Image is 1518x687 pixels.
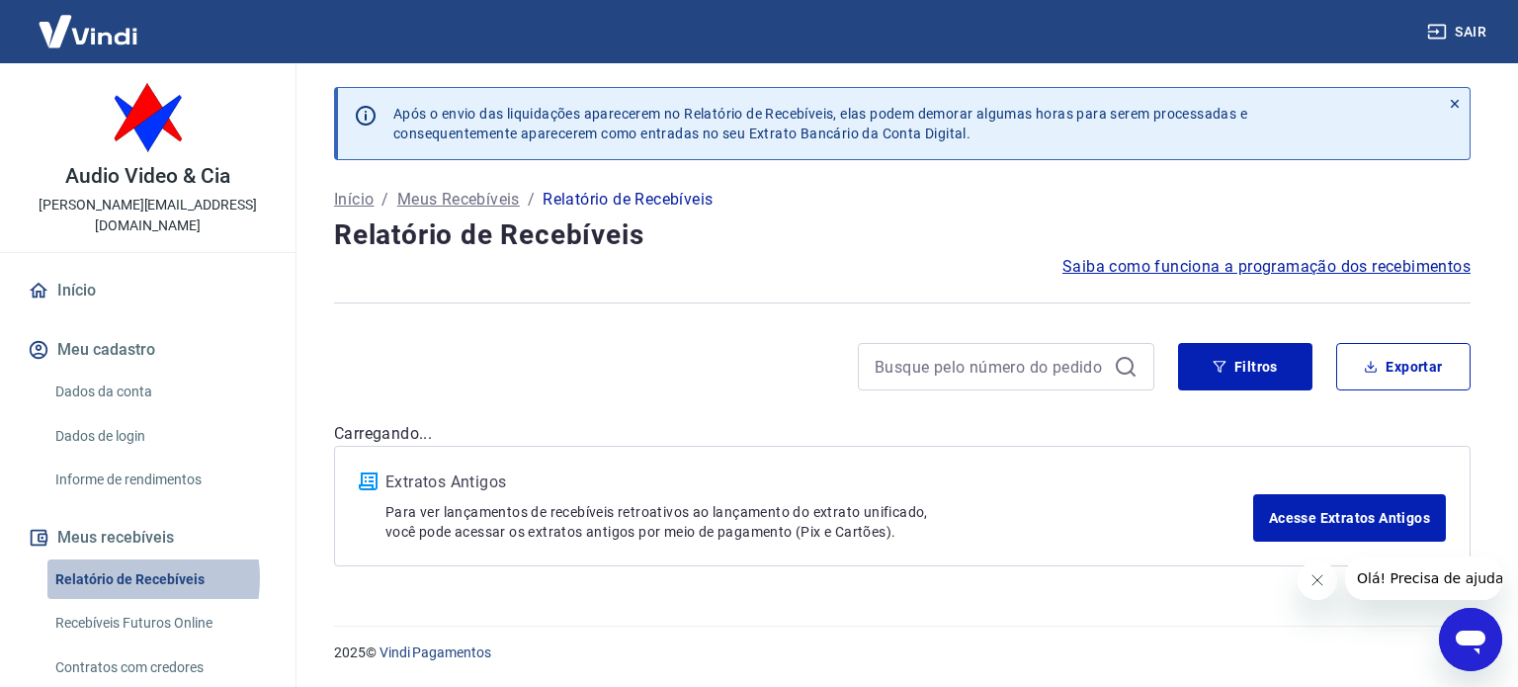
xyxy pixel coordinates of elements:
p: Após o envio das liquidações aparecerem no Relatório de Recebíveis, elas podem demorar algumas ho... [393,104,1247,143]
button: Meus recebíveis [24,516,272,559]
button: Meu cadastro [24,328,272,372]
img: Vindi [24,1,152,61]
p: [PERSON_NAME][EMAIL_ADDRESS][DOMAIN_NAME] [16,195,280,236]
a: Acesse Extratos Antigos [1253,494,1446,542]
a: Meus Recebíveis [397,188,520,212]
img: ícone [359,472,378,490]
button: Filtros [1178,343,1312,390]
a: Relatório de Recebíveis [47,559,272,600]
p: Audio Video & Cia [65,166,229,187]
iframe: Botão para abrir a janela de mensagens [1439,608,1502,671]
iframe: Fechar mensagem [1298,560,1337,600]
p: / [381,188,388,212]
img: 781f5b06-a316-4b54-ab84-1b3890fb34ae.jpeg [109,79,188,158]
a: Dados de login [47,416,272,457]
h4: Relatório de Recebíveis [334,215,1471,255]
p: Para ver lançamentos de recebíveis retroativos ao lançamento do extrato unificado, você pode aces... [385,502,1253,542]
a: Informe de rendimentos [47,460,272,500]
iframe: Mensagem da empresa [1345,557,1502,600]
span: Olá! Precisa de ajuda? [12,14,166,30]
a: Saiba como funciona a programação dos recebimentos [1062,255,1471,279]
a: Recebíveis Futuros Online [47,603,272,644]
input: Busque pelo número do pedido [875,352,1106,382]
a: Início [24,269,272,312]
a: Início [334,188,374,212]
p: 2025 © [334,643,1471,663]
p: / [528,188,535,212]
p: Relatório de Recebíveis [543,188,713,212]
button: Sair [1423,14,1494,50]
button: Exportar [1336,343,1471,390]
a: Dados da conta [47,372,272,412]
p: Extratos Antigos [385,471,1253,494]
p: Carregando... [334,422,1471,446]
a: Vindi Pagamentos [379,644,491,660]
